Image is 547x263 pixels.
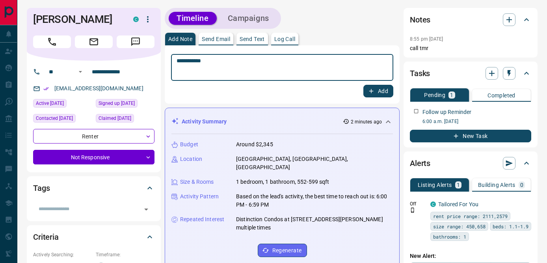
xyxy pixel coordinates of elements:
p: Off [410,200,426,207]
span: Email [75,35,113,48]
span: Contacted [DATE] [36,114,73,122]
div: condos.ca [133,17,139,22]
p: 1 bedroom, 1 bathroom, 552-599 sqft [236,178,329,186]
div: Criteria [33,228,154,246]
p: 0 [520,182,523,188]
button: Open [76,67,85,76]
p: Actively Searching: [33,251,92,258]
p: call tmr [410,44,531,52]
button: Timeline [169,12,217,25]
p: Add Note [168,36,192,42]
span: Active [DATE] [36,99,64,107]
span: beds: 1.1-1.9 [493,222,528,230]
p: Timeframe: [96,251,154,258]
span: Claimed [DATE] [99,114,131,122]
span: rent price range: 2111,2579 [433,212,508,220]
p: Repeated Interest [180,215,224,224]
p: Log Call [274,36,295,42]
p: Location [180,155,202,163]
h2: Tasks [410,67,430,80]
div: Sat Nov 23 2024 [96,99,154,110]
p: Around $2,345 [236,140,273,149]
p: 1 [450,92,453,98]
span: size range: 450,658 [433,222,486,230]
p: Building Alerts [478,182,515,188]
p: Based on the lead's activity, the best time to reach out is: 6:00 PM - 6:59 PM [236,192,393,209]
h1: [PERSON_NAME] [33,13,121,26]
p: Activity Pattern [180,192,219,201]
svg: Push Notification Only [410,207,415,213]
div: Notes [410,10,531,29]
span: Call [33,35,71,48]
div: Tasks [410,64,531,83]
p: Activity Summary [182,118,227,126]
h2: Alerts [410,157,430,170]
div: condos.ca [430,201,436,207]
span: Signed up [DATE] [99,99,135,107]
div: Renter [33,129,154,144]
h2: Notes [410,13,430,26]
button: Add [363,85,393,97]
p: Send Text [240,36,265,42]
h2: Tags [33,182,50,194]
p: Completed [487,93,515,98]
button: Regenerate [258,244,307,257]
button: Campaigns [220,12,277,25]
p: [GEOGRAPHIC_DATA], [GEOGRAPHIC_DATA], [GEOGRAPHIC_DATA] [236,155,393,172]
svg: Email Verified [43,86,49,91]
div: Tags [33,179,154,198]
div: Alerts [410,154,531,173]
button: Open [141,204,152,215]
span: bathrooms: 1 [433,233,466,241]
p: Pending [424,92,445,98]
p: Send Email [202,36,230,42]
p: 1 [457,182,460,188]
div: Sat Nov 23 2024 [96,114,154,125]
span: Message [117,35,154,48]
div: Not Responsive [33,150,154,164]
p: Follow up Reminder [422,108,471,116]
p: Distinction Condos at [STREET_ADDRESS][PERSON_NAME] multiple times [236,215,393,232]
h2: Criteria [33,231,59,243]
button: New Task [410,130,531,142]
a: Tailored For You [438,201,478,207]
p: 2 minutes ago [351,118,382,125]
div: Activity Summary2 minutes ago [171,114,393,129]
div: Thu May 08 2025 [33,114,92,125]
div: Sat Nov 23 2024 [33,99,92,110]
a: [EMAIL_ADDRESS][DOMAIN_NAME] [54,85,143,91]
p: Budget [180,140,198,149]
p: 6:00 a.m. [DATE] [422,118,531,125]
p: New Alert: [410,252,531,260]
p: Listing Alerts [418,182,452,188]
p: Size & Rooms [180,178,214,186]
p: 8:55 pm [DATE] [410,36,443,42]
